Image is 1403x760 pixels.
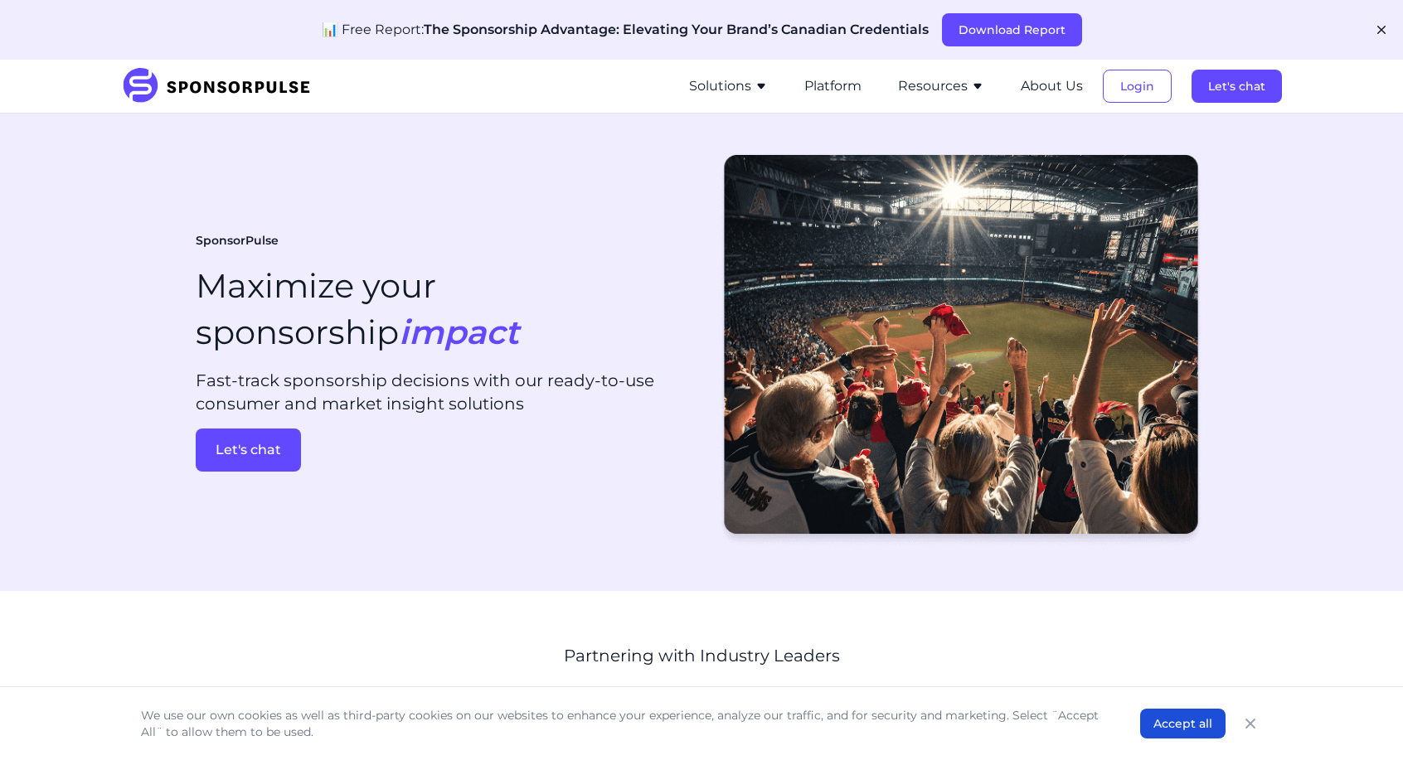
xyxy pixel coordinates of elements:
[942,13,1082,46] button: Download Report
[942,22,1082,37] a: Download Report
[1103,70,1172,103] button: Login
[424,22,929,37] span: The Sponsorship Advantage: Elevating Your Brand’s Canadian Credentials
[804,79,862,94] a: Platform
[1192,70,1282,103] button: Let's chat
[689,76,768,96] button: Solutions
[399,312,519,352] i: impact
[323,644,1081,667] p: Partnering with Industry Leaders
[196,428,688,472] a: Let's chat
[804,76,862,96] button: Platform
[1021,76,1083,96] button: About Us
[196,263,519,356] h1: Maximize your sponsorship
[1103,79,1172,94] a: Login
[121,68,323,104] img: SponsorPulse
[196,369,688,415] p: Fast-track sponsorship decisions with our ready-to-use consumer and market insight solutions
[1320,680,1403,760] iframe: Chat Widget
[141,707,1107,740] p: We use our own cookies as well as third-party cookies on our websites to enhance your experience,...
[322,20,929,40] p: 📊 Free Report:
[196,428,301,472] button: Let's chat
[1021,79,1083,94] a: About Us
[196,233,279,249] span: SponsorPulse
[1140,709,1226,738] button: Accept all
[1239,712,1262,735] button: Close
[1192,79,1282,94] a: Let's chat
[898,76,984,96] button: Resources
